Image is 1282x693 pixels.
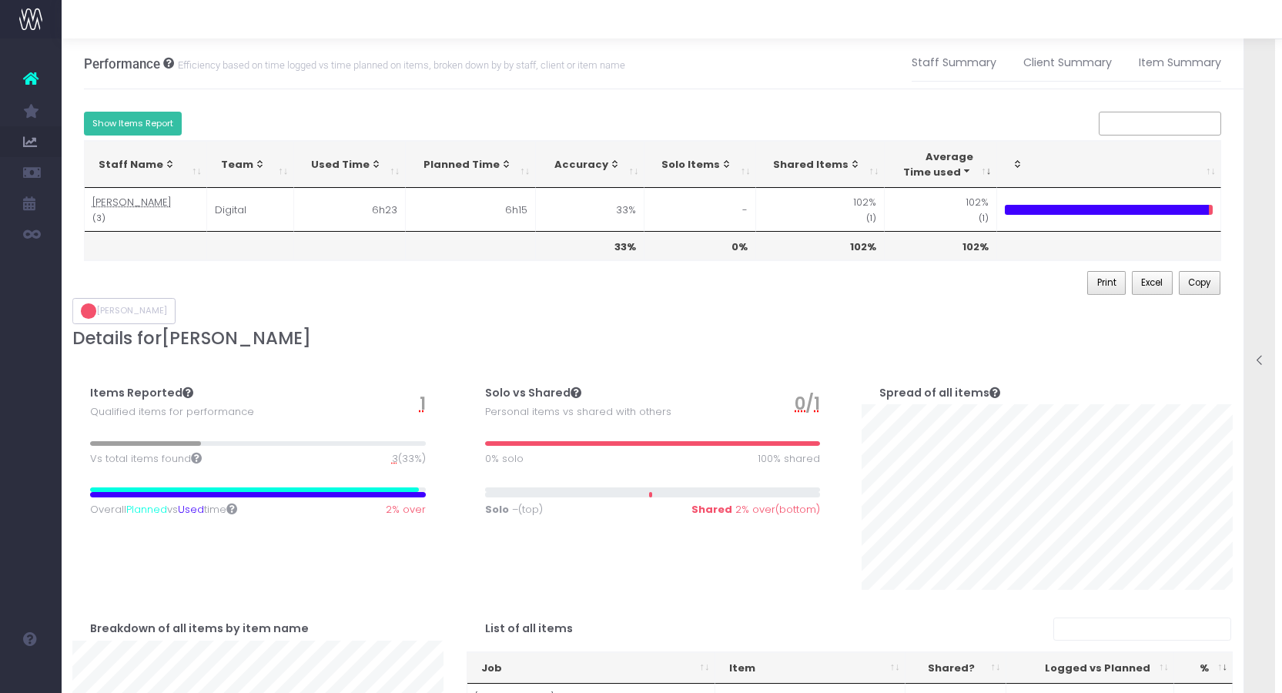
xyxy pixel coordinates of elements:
[885,141,997,188] th: AverageTime used: activate to sort column ascending
[756,231,885,260] th: 102%
[885,188,997,231] td: 102%
[467,652,715,685] th: Job: activate to sort column ascending
[795,390,805,417] span: 0
[905,652,1006,685] th: Shared?: activate to sort column ascending
[912,45,996,81] a: Staff Summary
[1023,45,1112,81] a: Client Summary
[899,149,973,179] div: Average Time used
[758,451,820,467] span: 100% shared
[90,622,309,635] h4: Breakdown of all items by item name
[644,188,756,231] td: -
[162,328,311,349] span: [PERSON_NAME]
[90,502,237,517] span: Overall vs time
[420,390,426,417] span: 1
[979,210,989,224] small: (1)
[174,56,625,72] small: Efficiency based on time logged vs time planned on items, broken down by by staff, client or item...
[1006,652,1174,685] th: Logged vs Planned: activate to sort column ascending
[420,157,512,172] div: Planned Time
[644,141,756,188] th: Solo Items: activate to sort column ascending
[866,210,876,224] small: (1)
[536,188,644,231] td: 33%
[72,298,176,324] button: [PERSON_NAME]
[178,502,204,517] span: Used
[1174,652,1233,685] th: %: activate to sort column ascending
[485,622,573,635] h4: List of all items
[392,451,426,467] span: (33%)
[536,141,644,188] th: Accuracy: activate to sort column ascending
[485,387,581,400] h4: Solo vs Shared
[814,390,820,417] span: 1
[90,451,202,467] span: Vs total items found
[392,451,398,467] span: 3
[512,502,518,517] span: –
[406,141,536,188] th: Planned Time: activate to sort column ascending
[756,188,885,231] td: 102%
[72,328,1233,349] h3: Details for
[756,141,885,188] th: Shared Items: activate to sort column ascending
[1097,276,1116,290] span: Print
[885,231,997,260] th: 102%
[770,157,861,172] div: Shared Items
[879,387,1000,400] h4: Spread of all items
[126,502,167,517] span: Planned
[550,157,621,172] div: Accuracy
[735,502,775,517] span: 2% over
[658,157,732,172] div: Solo Items
[485,502,509,517] strong: Solo
[997,141,1222,188] th: : activate to sort column ascending
[795,390,820,417] span: /
[1087,271,1126,296] button: Print
[92,195,172,209] abbr: [PERSON_NAME]
[84,56,160,72] span: Performance
[308,157,382,172] div: Used Time
[715,652,905,685] th: Item: activate to sort column ascending
[90,387,193,400] h4: Items Reported
[221,157,269,172] div: Team
[1179,271,1220,296] button: Copy
[1139,45,1221,81] a: Item Summary
[691,502,820,517] span: (bottom)
[207,188,293,231] td: Digital
[485,404,671,420] span: Personal items vs shared with others
[485,451,524,467] span: 0% solo
[294,188,406,231] td: 6h23
[1141,276,1163,290] span: Excel
[92,210,105,224] small: (3)
[1188,276,1210,290] span: Copy
[1132,271,1173,296] button: Excel
[19,662,42,685] img: images/default_profile_image.png
[294,141,406,188] th: Used Time: activate to sort column ascending
[485,502,543,517] span: (top)
[207,141,293,188] th: Team: activate to sort column ascending
[536,231,644,260] th: 33%
[386,502,426,517] span: 2% over
[691,502,732,517] strong: Shared
[85,141,208,188] th: Staff Name: activate to sort column ascending
[644,231,756,260] th: 0%
[84,112,182,136] button: Show Items Report
[90,404,254,420] span: Qualified items for performance
[406,188,536,231] td: 6h15
[99,157,184,172] div: Staff Name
